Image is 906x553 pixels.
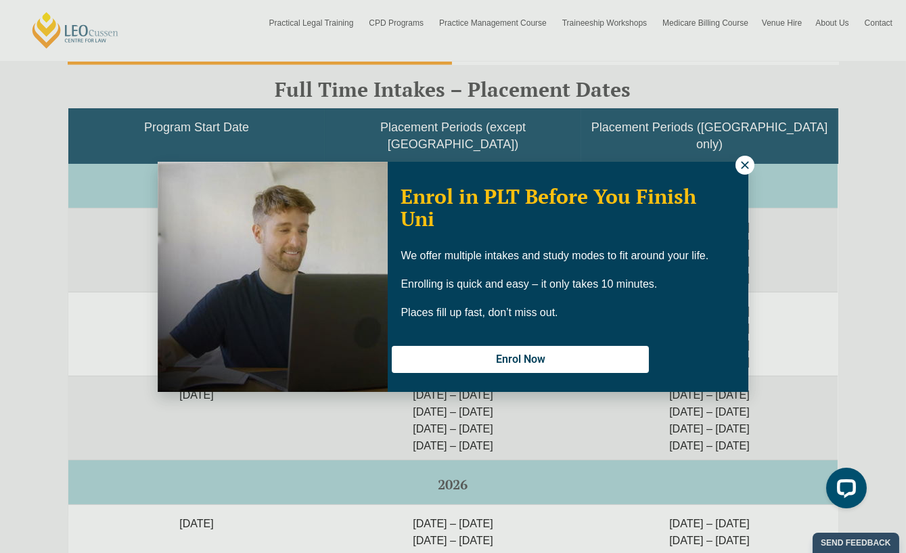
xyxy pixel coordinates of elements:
[401,183,696,232] span: Enrol in PLT Before You Finish Uni
[815,462,872,519] iframe: LiveChat chat widget
[158,162,388,392] img: Woman in yellow blouse holding folders looking to the right and smiling
[735,156,754,175] button: Close
[401,307,558,318] span: Places fill up fast, don’t miss out.
[401,278,657,290] span: Enrolling is quick and easy – it only takes 10 minutes.
[401,250,708,261] span: We offer multiple intakes and study modes to fit around your life.
[392,346,649,373] button: Enrol Now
